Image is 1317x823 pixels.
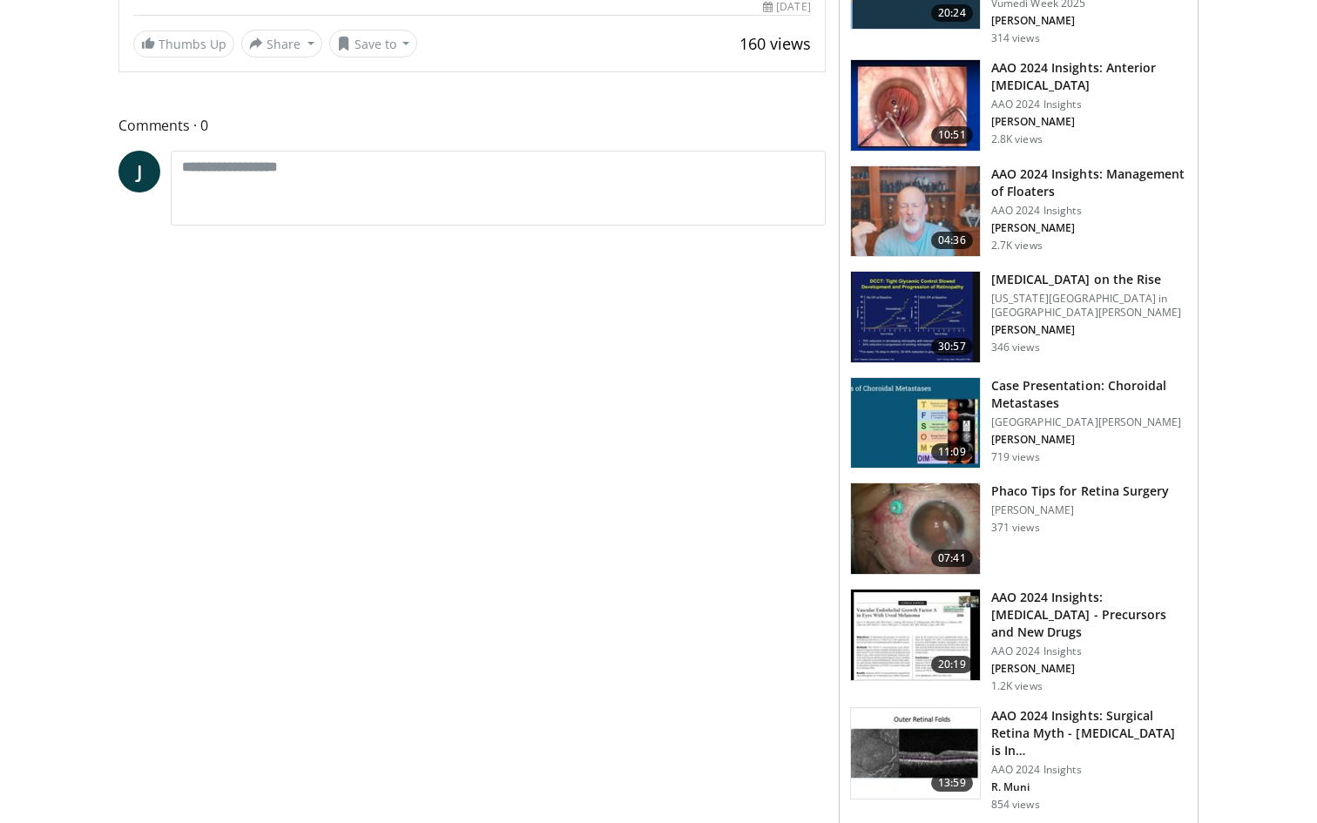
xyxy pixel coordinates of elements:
span: 20:24 [931,4,973,22]
p: R. Muni [991,780,1187,794]
p: 1.2K views [991,679,1043,693]
span: 20:19 [931,656,973,673]
h3: Case Presentation: Choroidal Metastases [991,377,1187,412]
span: 11:09 [931,443,973,461]
img: 8e655e61-78ac-4b3e-a4e7-f43113671c25.150x105_q85_crop-smart_upscale.jpg [851,166,980,257]
p: AAO 2024 Insights [991,204,1187,218]
a: 20:19 AAO 2024 Insights: [MEDICAL_DATA] - Precursors and New Drugs AAO 2024 Insights [PERSON_NAME... [850,589,1187,693]
p: [PERSON_NAME] [991,503,1170,517]
img: 2b0bc81e-4ab6-4ab1-8b29-1f6153f15110.150x105_q85_crop-smart_upscale.jpg [851,483,980,574]
p: 371 views [991,521,1040,535]
h3: Phaco Tips for Retina Surgery [991,482,1170,500]
p: 346 views [991,341,1040,354]
h3: AAO 2024 Insights: Management of Floaters [991,165,1187,200]
p: 719 views [991,450,1040,464]
span: 07:41 [931,550,973,567]
p: [US_STATE][GEOGRAPHIC_DATA] in [GEOGRAPHIC_DATA][PERSON_NAME] [991,292,1187,320]
span: 04:36 [931,232,973,249]
button: Save to [329,30,418,57]
span: Comments 0 [118,114,826,137]
a: 10:51 AAO 2024 Insights: Anterior [MEDICAL_DATA] AAO 2024 Insights [PERSON_NAME] 2.8K views [850,59,1187,152]
p: [PERSON_NAME] [991,323,1187,337]
p: AAO 2024 Insights [991,98,1187,111]
p: [PERSON_NAME] [991,14,1187,28]
p: [PERSON_NAME] [991,433,1187,447]
a: 04:36 AAO 2024 Insights: Management of Floaters AAO 2024 Insights [PERSON_NAME] 2.7K views [850,165,1187,258]
h3: AAO 2024 Insights: Surgical Retina Myth - [MEDICAL_DATA] is In… [991,707,1187,759]
p: 854 views [991,798,1040,812]
p: AAO 2024 Insights [991,763,1187,777]
img: b06b2e86-5a00-43b7-b71e-18bec3524f20.150x105_q85_crop-smart_upscale.jpg [851,708,980,799]
img: 9cedd946-ce28-4f52-ae10-6f6d7f6f31c7.150x105_q85_crop-smart_upscale.jpg [851,378,980,469]
span: 10:51 [931,126,973,144]
a: Thumbs Up [133,30,234,57]
button: Share [241,30,322,57]
p: AAO 2024 Insights [991,644,1187,658]
p: [PERSON_NAME] [991,115,1187,129]
h3: [MEDICAL_DATA] on the Rise [991,271,1187,288]
p: [PERSON_NAME] [991,662,1187,676]
a: 11:09 Case Presentation: Choroidal Metastases [GEOGRAPHIC_DATA][PERSON_NAME] [PERSON_NAME] 719 views [850,377,1187,469]
img: df587403-7b55-4f98-89e9-21b63a902c73.150x105_q85_crop-smart_upscale.jpg [851,590,980,680]
p: 2.8K views [991,132,1043,146]
span: 160 views [740,33,811,54]
a: 30:57 [MEDICAL_DATA] on the Rise [US_STATE][GEOGRAPHIC_DATA] in [GEOGRAPHIC_DATA][PERSON_NAME] [P... [850,271,1187,363]
span: 30:57 [931,338,973,355]
a: J [118,151,160,192]
p: [PERSON_NAME] [991,221,1187,235]
img: fd942f01-32bb-45af-b226-b96b538a46e6.150x105_q85_crop-smart_upscale.jpg [851,60,980,151]
a: 07:41 Phaco Tips for Retina Surgery [PERSON_NAME] 371 views [850,482,1187,575]
p: 314 views [991,31,1040,45]
h3: AAO 2024 Insights: Anterior [MEDICAL_DATA] [991,59,1187,94]
img: 4ce8c11a-29c2-4c44-a801-4e6d49003971.150x105_q85_crop-smart_upscale.jpg [851,272,980,362]
h3: AAO 2024 Insights: [MEDICAL_DATA] - Precursors and New Drugs [991,589,1187,641]
p: [GEOGRAPHIC_DATA][PERSON_NAME] [991,415,1187,429]
span: 13:59 [931,774,973,792]
p: 2.7K views [991,239,1043,253]
a: 13:59 AAO 2024 Insights: Surgical Retina Myth - [MEDICAL_DATA] is In… AAO 2024 Insights R. Muni 8... [850,707,1187,812]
